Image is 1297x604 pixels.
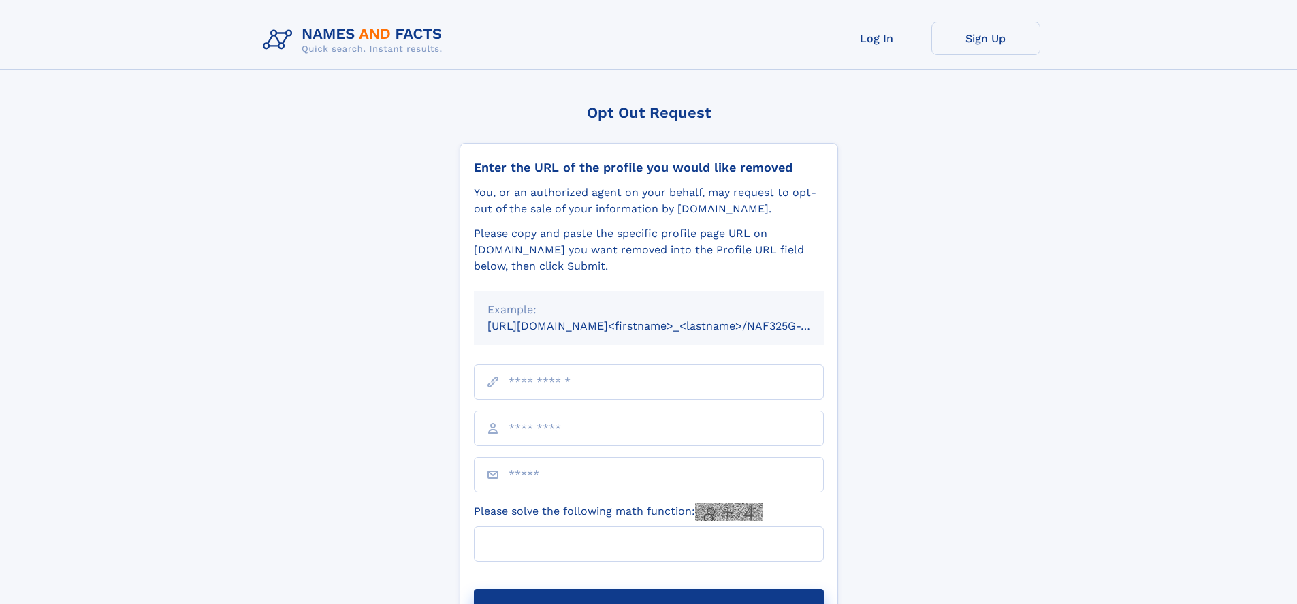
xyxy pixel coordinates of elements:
[474,160,824,175] div: Enter the URL of the profile you would like removed
[257,22,453,59] img: Logo Names and Facts
[474,185,824,217] div: You, or an authorized agent on your behalf, may request to opt-out of the sale of your informatio...
[931,22,1040,55] a: Sign Up
[474,503,763,521] label: Please solve the following math function:
[474,225,824,274] div: Please copy and paste the specific profile page URL on [DOMAIN_NAME] you want removed into the Pr...
[460,104,838,121] div: Opt Out Request
[487,302,810,318] div: Example:
[822,22,931,55] a: Log In
[487,319,850,332] small: [URL][DOMAIN_NAME]<firstname>_<lastname>/NAF325G-xxxxxxxx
